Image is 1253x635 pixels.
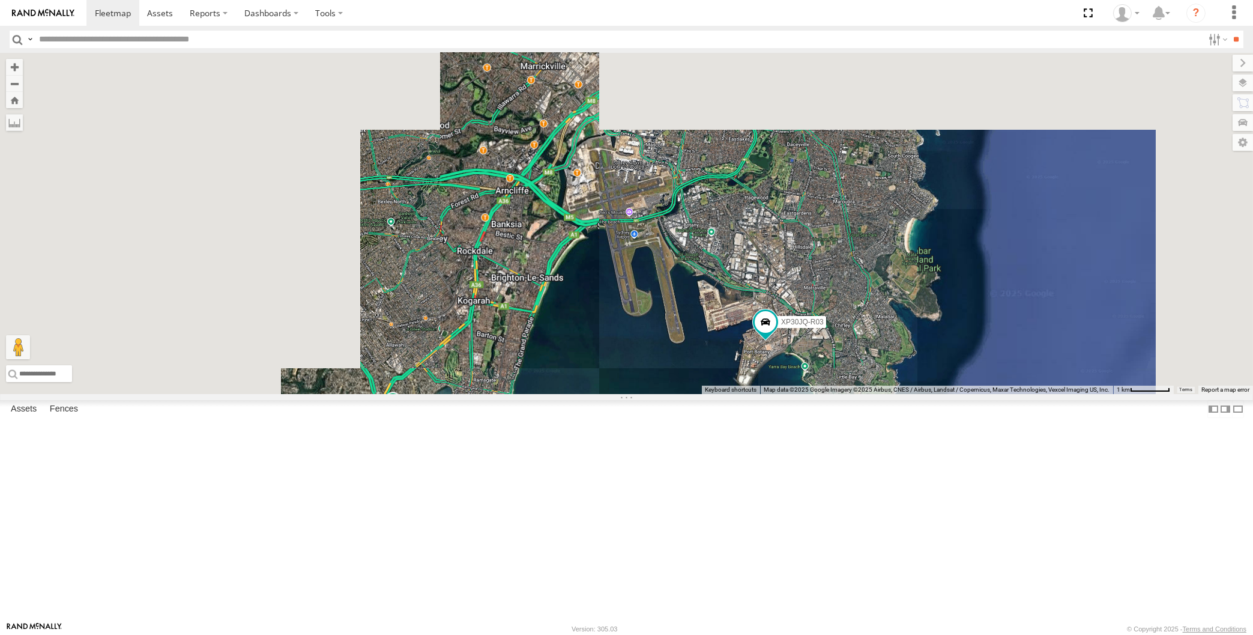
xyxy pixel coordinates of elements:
[1233,134,1253,151] label: Map Settings
[1180,387,1192,392] a: Terms
[1183,625,1246,633] a: Terms and Conditions
[572,625,617,633] div: Version: 305.03
[1232,400,1244,418] label: Hide Summary Table
[1186,4,1206,23] i: ?
[1204,31,1230,48] label: Search Filter Options
[6,335,30,359] button: Drag Pegman onto the map to open Street View
[7,623,62,635] a: Visit our Website
[764,386,1110,393] span: Map data ©2025 Google Imagery ©2025 Airbus, CNES / Airbus, Landsat / Copernicus, Maxar Technologi...
[25,31,35,48] label: Search Query
[1109,4,1144,22] div: Quang MAC
[1113,386,1174,394] button: Map Scale: 1 km per 63 pixels
[12,9,74,17] img: rand-logo.svg
[1219,400,1231,418] label: Dock Summary Table to the Right
[1201,386,1249,393] a: Report a map error
[1117,386,1130,393] span: 1 km
[6,114,23,131] label: Measure
[781,318,824,326] span: XP30JQ-R03
[1207,400,1219,418] label: Dock Summary Table to the Left
[6,92,23,108] button: Zoom Home
[44,401,84,418] label: Fences
[6,75,23,92] button: Zoom out
[1127,625,1246,633] div: © Copyright 2025 -
[6,59,23,75] button: Zoom in
[705,386,756,394] button: Keyboard shortcuts
[5,401,43,418] label: Assets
